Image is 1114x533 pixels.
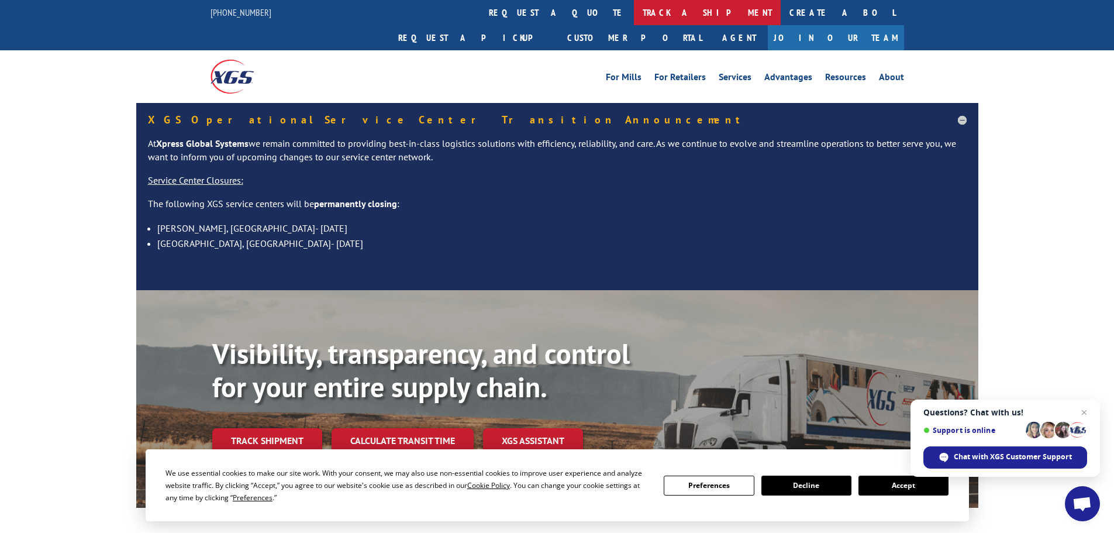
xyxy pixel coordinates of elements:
button: Decline [761,476,851,496]
a: Agent [711,25,768,50]
a: Track shipment [212,428,322,453]
a: Open chat [1065,486,1100,521]
span: Support is online [923,426,1022,435]
a: For Mills [606,73,642,85]
div: Cookie Consent Prompt [146,449,969,521]
li: [PERSON_NAME], [GEOGRAPHIC_DATA]- [DATE] [157,221,967,236]
a: Resources [825,73,866,85]
button: Preferences [664,476,754,496]
a: Customer Portal [558,25,711,50]
p: At we remain committed to providing best-in-class logistics solutions with efficiency, reliabilit... [148,137,967,174]
a: For Retailers [654,73,706,85]
a: Services [719,73,751,85]
div: We use essential cookies to make our site work. With your consent, we may also use non-essential ... [165,467,650,504]
a: Request a pickup [389,25,558,50]
a: Advantages [764,73,812,85]
strong: permanently closing [314,198,397,209]
b: Visibility, transparency, and control for your entire supply chain. [212,335,630,405]
span: Chat with XGS Customer Support [923,446,1087,469]
a: About [879,73,904,85]
h5: XGS Operational Service Center Transition Announcement [148,115,967,125]
span: Questions? Chat with us! [923,408,1087,417]
a: Calculate transit time [332,428,474,453]
a: XGS ASSISTANT [483,428,583,453]
u: Service Center Closures: [148,174,243,186]
span: Cookie Policy [467,480,510,490]
li: [GEOGRAPHIC_DATA], [GEOGRAPHIC_DATA]- [DATE] [157,236,967,251]
a: [PHONE_NUMBER] [211,6,271,18]
span: Chat with XGS Customer Support [954,452,1072,462]
p: The following XGS service centers will be : [148,197,967,221]
strong: Xpress Global Systems [156,137,249,149]
span: Preferences [233,493,273,503]
a: Join Our Team [768,25,904,50]
button: Accept [858,476,949,496]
